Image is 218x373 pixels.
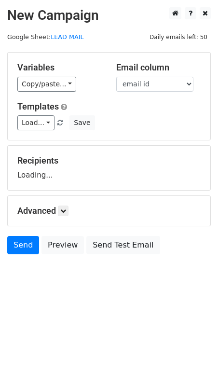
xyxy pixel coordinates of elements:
div: Loading... [17,155,201,180]
a: Daily emails left: 50 [146,33,211,41]
a: LEAD MAIL [51,33,83,41]
a: Send [7,236,39,254]
h5: Advanced [17,206,201,216]
small: Google Sheet: [7,33,84,41]
button: Save [69,115,95,130]
a: Send Test Email [86,236,160,254]
h5: Variables [17,62,102,73]
a: Copy/paste... [17,77,76,92]
h2: New Campaign [7,7,211,24]
span: Daily emails left: 50 [146,32,211,42]
a: Templates [17,101,59,111]
h5: Email column [116,62,201,73]
h5: Recipients [17,155,201,166]
a: Preview [41,236,84,254]
a: Load... [17,115,54,130]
